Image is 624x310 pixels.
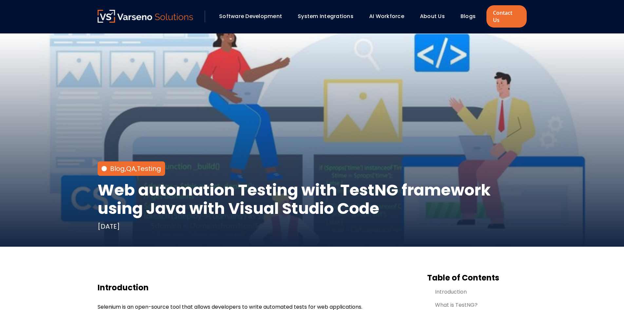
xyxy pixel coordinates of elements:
div: , , [110,164,161,173]
a: Contact Us [486,5,526,28]
div: System Integrations [294,11,363,22]
a: About Us [420,12,445,20]
div: About Us [417,11,454,22]
div: Software Development [216,11,291,22]
a: System Integrations [298,12,353,20]
a: Software Development [219,12,282,20]
h3: Introduction [98,283,417,293]
h1: Web automation Testing with TestNG framework using Java with Visual Studio Code [98,181,527,218]
a: Blog [110,164,125,173]
a: Testing [137,164,161,173]
img: Varseno Solutions – Product Engineering & IT Services [98,10,193,23]
div: Blogs [457,11,485,22]
a: Blogs [461,12,476,20]
a: AI Workforce [369,12,404,20]
div: AI Workforce [366,11,413,22]
a: Introduction [427,288,527,296]
a: What is TestNG? [427,301,527,309]
a: QA [126,164,136,173]
h3: Table of Contents [427,273,527,283]
div: [DATE] [98,222,120,231]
